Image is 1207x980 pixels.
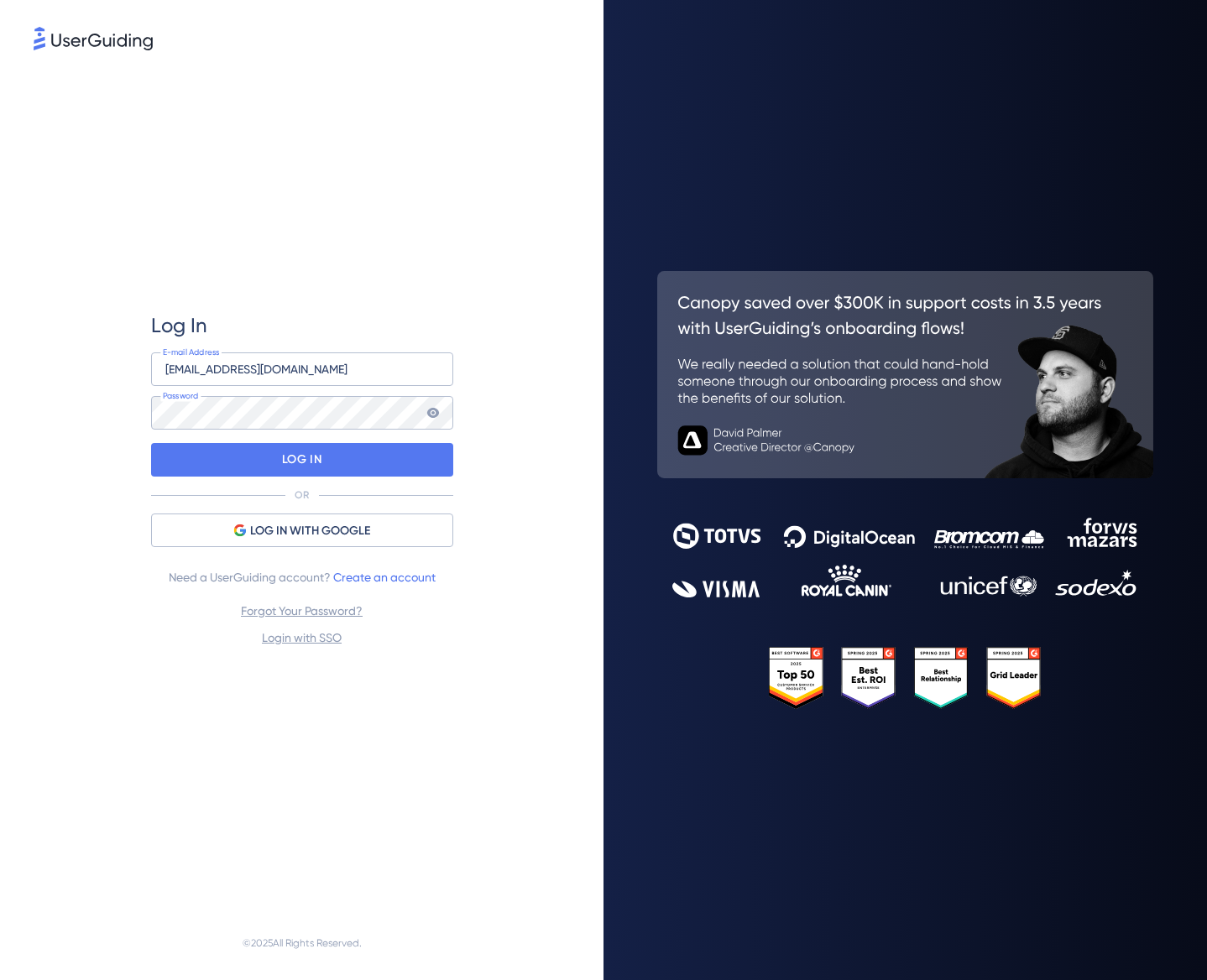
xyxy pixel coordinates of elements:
[657,271,1153,478] img: 26c0aa7c25a843aed4baddd2b5e0fa68.svg
[169,567,436,587] span: Need a UserGuiding account?
[243,933,362,953] span: © 2025 All Rights Reserved.
[151,352,453,386] input: example@company.com
[34,27,153,50] img: 8faab4ba6bc7696a72372aa768b0286c.svg
[769,647,1042,709] img: 25303e33045975176eb484905ab012ff.svg
[282,446,321,473] p: LOG IN
[241,604,363,618] a: Forgot Your Password?
[250,521,370,541] span: LOG IN WITH GOOGLE
[151,312,207,339] span: Log In
[262,631,342,644] a: Login with SSO
[672,518,1139,597] img: 9302ce2ac39453076f5bc0f2f2ca889b.svg
[295,488,309,502] p: OR
[333,571,436,584] a: Create an account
